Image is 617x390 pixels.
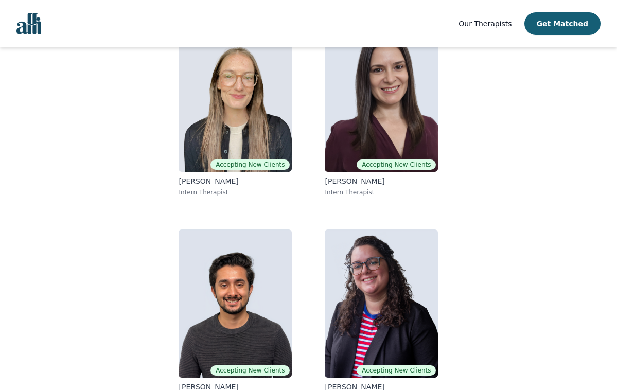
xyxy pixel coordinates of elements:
[210,365,290,376] span: Accepting New Clients
[179,188,292,197] p: Intern Therapist
[316,15,446,205] a: Lorena Krasnai CaprarAccepting New Clients[PERSON_NAME]Intern Therapist
[459,17,512,30] a: Our Therapists
[459,20,512,28] span: Our Therapists
[16,13,41,34] img: alli logo
[325,229,438,378] img: Cayley Hanson
[325,176,438,186] p: [PERSON_NAME]
[179,229,292,378] img: Daniel Mendes
[357,365,436,376] span: Accepting New Clients
[325,188,438,197] p: Intern Therapist
[210,159,290,170] span: Accepting New Clients
[179,176,292,186] p: [PERSON_NAME]
[524,12,601,35] button: Get Matched
[357,159,436,170] span: Accepting New Clients
[325,24,438,172] img: Lorena Krasnai Caprar
[170,15,300,205] a: Holly GunnAccepting New Clients[PERSON_NAME]Intern Therapist
[179,24,292,172] img: Holly Gunn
